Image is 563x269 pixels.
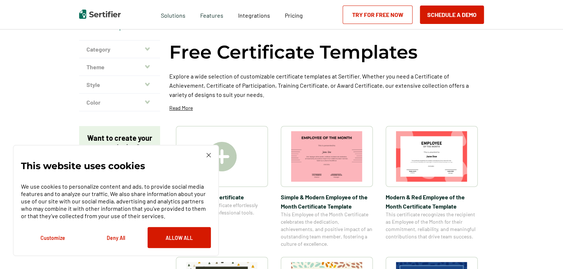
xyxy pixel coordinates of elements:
[526,234,563,269] iframe: Chat Widget
[161,10,185,19] span: Solutions
[281,192,373,211] span: Simple & Modern Employee of the Month Certificate Template
[79,41,160,58] button: Category
[396,131,467,182] img: Modern & Red Employee of the Month Certificate Template
[176,192,268,202] span: Create A Blank Certificate
[79,94,160,111] button: Color
[148,227,211,248] button: Allow All
[169,40,418,64] h1: Free Certificate Templates
[79,58,160,76] button: Theme
[21,162,145,170] p: This website uses cookies
[169,71,484,99] p: Explore a wide selection of customizable certificate templates at Sertifier. Whether you need a C...
[200,10,223,19] span: Features
[386,126,478,248] a: Modern & Red Employee of the Month Certificate TemplateModern & Red Employee of the Month Certifi...
[21,227,84,248] button: Customize
[169,104,193,112] p: Read More
[386,192,478,211] span: Modern & Red Employee of the Month Certificate Template
[281,126,373,248] a: Simple & Modern Employee of the Month Certificate TemplateSimple & Modern Employee of the Month C...
[285,10,303,19] a: Pricing
[206,153,211,157] img: Cookie Popup Close
[21,183,211,220] p: We use cookies to personalize content and ads, to provide social media features and to analyze ou...
[285,12,303,19] span: Pricing
[238,12,270,19] span: Integrations
[420,6,484,24] button: Schedule a Demo
[238,10,270,19] a: Integrations
[343,6,412,24] a: Try for Free Now
[281,211,373,248] span: This Employee of the Month Certificate celebrates the dedication, achievements, and positive impa...
[207,142,237,171] img: Create A Blank Certificate
[176,202,268,216] span: Create a blank certificate effortlessly using Sertifier’s professional tools.
[386,211,478,240] span: This certificate recognizes the recipient as Employee of the Month for their commitment, reliabil...
[79,10,121,19] img: Sertifier | Digital Credentialing Platform
[84,227,148,248] button: Deny All
[86,133,153,152] p: Want to create your own design?
[291,131,362,182] img: Simple & Modern Employee of the Month Certificate Template
[79,76,160,94] button: Style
